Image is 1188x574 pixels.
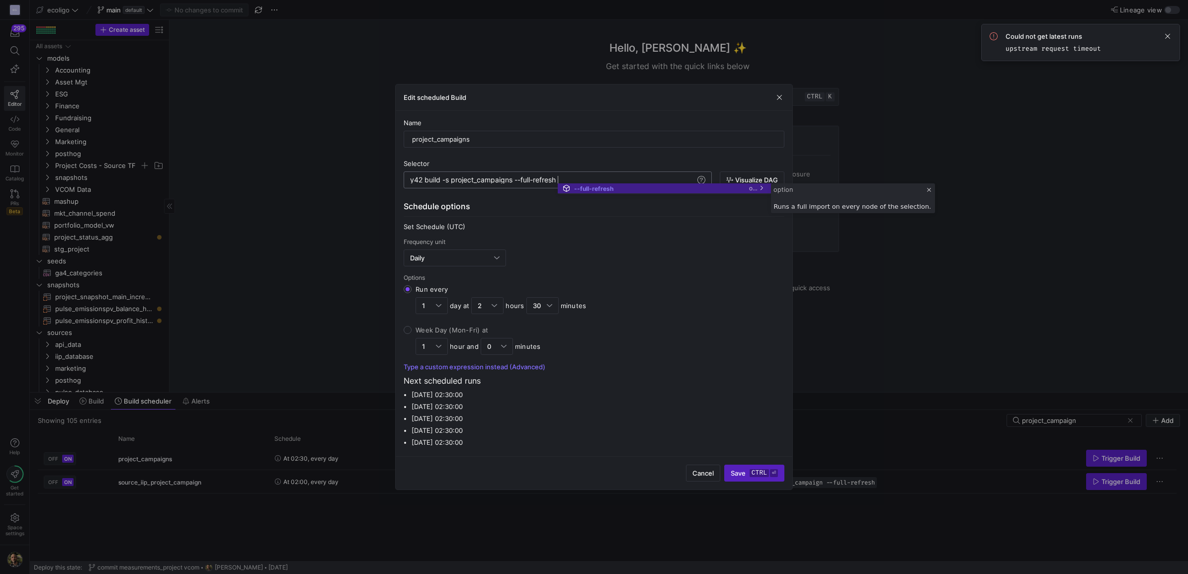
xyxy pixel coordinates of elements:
code: upstream request timeout [1006,44,1101,53]
span: hours [506,302,524,310]
div: Week Day (Mon-Fri) at [416,326,541,334]
span: Cancel [692,469,714,477]
p: Next scheduled runs [404,375,784,387]
div: Suggest [558,183,771,194]
span: and [467,342,479,350]
span: --full-refresh [573,185,613,192]
li: [DATE] 02:30:00 [412,424,784,436]
button: Cancel [686,465,720,482]
span: Daily [410,254,424,262]
span: y42 build -s project_campaigns --full-refresh [410,175,556,184]
span: 30 [533,302,541,310]
li: [DATE] 02:30:00 [412,401,784,412]
span: 2 [478,302,482,310]
button: Savectrl⏎ [724,465,784,482]
kbd: ctrl [750,469,769,477]
li: [DATE] 02:30:00 [412,436,784,448]
div: --full-refresh, docs: optionRuns a full import on every node of the selection. [558,183,771,193]
div: Options [404,274,784,281]
li: [DATE] 02:30:00 [412,389,784,401]
div: Frequency unit [404,239,784,246]
span: Name [404,119,422,127]
span: 0 [487,342,491,350]
span: Could not get latest runs [1006,32,1101,40]
li: [DATE] 02:30:00 [412,412,784,424]
span: Visualize DAG [735,176,778,184]
span: minutes [561,302,587,310]
span: minutes [515,342,541,350]
span: Selector [404,160,429,167]
kbd: ⏎ [770,469,778,477]
button: Type a custom expression instead (Advanced) [404,363,545,371]
button: Visualize DAG [720,171,784,188]
div: Schedule options [404,200,784,217]
span: at [463,302,470,310]
div: Set Schedule (UTC) [404,223,784,231]
span: hour [450,342,465,350]
span: Save [731,469,778,477]
div: Run every [416,285,586,293]
span: 1 [422,302,425,310]
span: day [450,302,461,310]
span: 1 [422,342,425,350]
h3: Edit scheduled Build [404,93,466,101]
